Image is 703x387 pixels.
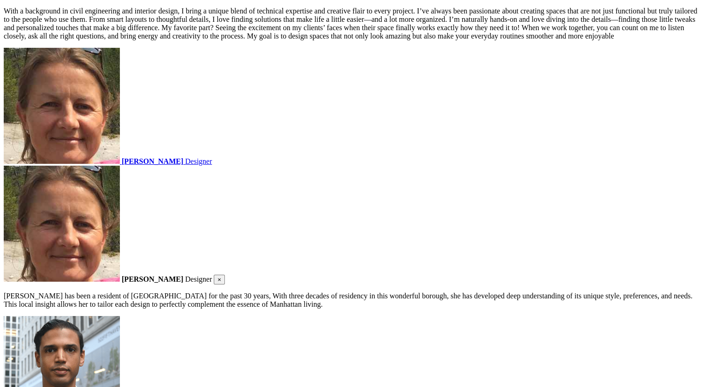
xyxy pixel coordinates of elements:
[122,275,183,283] strong: [PERSON_NAME]
[214,275,225,284] button: Close
[4,7,699,40] p: With a background in civil engineering and interior design, I bring a unique blend of technical e...
[4,48,699,166] a: closet factory employee Michaela DeFabrizio [PERSON_NAME] Designer
[122,157,183,165] strong: [PERSON_NAME]
[185,157,212,165] span: Designer
[4,48,120,164] img: closet factory employee Michaela DeFabrizio
[4,166,120,282] img: closet factory employee Michaela DeFabrizio
[4,292,699,309] p: [PERSON_NAME] has been a resident of [GEOGRAPHIC_DATA] for the past 30 years, With three decades ...
[217,276,221,283] span: ×
[185,275,212,283] span: Designer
